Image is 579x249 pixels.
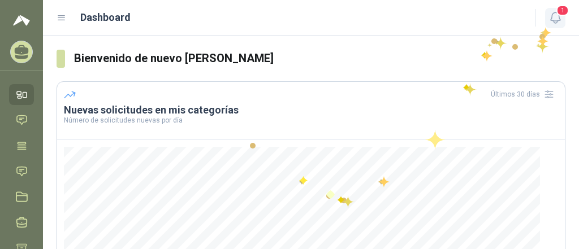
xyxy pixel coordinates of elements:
[13,14,30,27] img: Logo peakr
[491,85,558,103] div: Últimos 30 días
[64,117,558,124] p: Número de solicitudes nuevas por día
[74,50,565,67] h3: Bienvenido de nuevo [PERSON_NAME]
[80,10,131,25] h1: Dashboard
[545,8,565,28] button: 1
[556,5,569,16] span: 1
[64,103,558,117] h3: Nuevas solicitudes en mis categorías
